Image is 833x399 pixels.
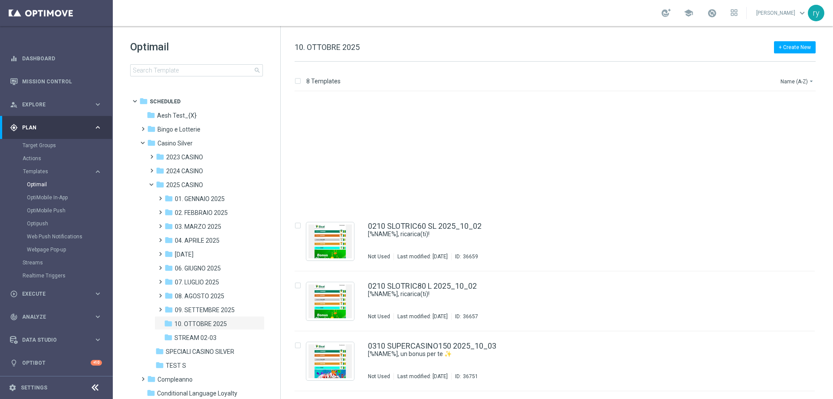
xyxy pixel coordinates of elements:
span: keyboard_arrow_down [797,8,807,18]
span: 02. FEBBRAIO 2025 [175,209,228,217]
a: OptiMobile Push [27,207,90,214]
a: Mission Control [22,70,102,93]
i: folder [155,361,164,369]
div: Last modified: [DATE] [394,373,451,380]
div: ​[%NAME%], un bonus per te ✨ [368,350,778,358]
div: Actions [23,152,112,165]
i: folder [164,319,173,328]
i: folder [164,291,173,300]
a: ​[%NAME%], un bonus per te ✨ [368,350,758,358]
a: Webpage Pop-up [27,246,90,253]
span: Data Studio [22,337,94,343]
div: Plan [10,124,94,132]
span: 2024 CASINO [166,167,203,175]
a: 0210 SLOTRIC60 SL 2025_10_02 [368,222,482,230]
i: keyboard_arrow_right [94,123,102,132]
button: track_changes Analyze keyboard_arrow_right [10,313,102,320]
span: Aesh Test_{X} [157,112,197,119]
i: track_changes [10,313,18,321]
div: ID: [451,373,478,380]
a: Dashboard [22,47,102,70]
a: OptiMobile In-App [27,194,90,201]
button: person_search Explore keyboard_arrow_right [10,101,102,108]
div: 36659 [463,253,478,260]
span: 03. MARZO 2025 [175,223,221,231]
button: gps_fixed Plan keyboard_arrow_right [10,124,102,131]
div: Explore [10,101,94,109]
div: [%NAME%], ricarica(ti)! [368,230,778,238]
div: Templates [23,165,112,256]
div: Last modified: [DATE] [394,253,451,260]
a: Optimail [27,181,90,188]
div: Last modified: [DATE] [394,313,451,320]
i: folder [147,111,155,119]
div: Analyze [10,313,94,321]
p: 8 Templates [306,77,341,85]
span: 06. GIUGNO 2025 [175,264,221,272]
div: ID: [451,313,478,320]
i: folder [139,97,148,106]
span: search [254,67,261,74]
i: folder [164,208,173,217]
i: keyboard_arrow_right [94,100,102,109]
span: school [684,8,693,18]
span: Analyze [22,314,94,320]
span: 10. OTTOBRE 2025 [295,43,360,52]
button: Name (A-Z)arrow_drop_down [780,76,816,86]
div: ID: [451,253,478,260]
span: 2025 CASINO [166,181,203,189]
i: gps_fixed [10,124,18,132]
button: Mission Control [10,78,102,85]
div: Data Studio [10,336,94,344]
span: Templates [23,169,85,174]
div: Press SPACE to select this row. [286,211,831,271]
i: equalizer [10,55,18,63]
i: keyboard_arrow_right [94,168,102,176]
span: TEST S [166,362,186,369]
span: 01. GENNAIO 2025 [175,195,225,203]
button: play_circle_outline Execute keyboard_arrow_right [10,290,102,297]
div: Press SPACE to select this row. [286,331,831,391]
a: 0210 SLOTRIC80 L 2025_10_02 [368,282,477,290]
div: Optipush [27,217,112,230]
div: ry [808,5,824,21]
i: folder [164,250,173,258]
span: Plan [22,125,94,130]
h1: Optimail [130,40,263,54]
i: folder [164,194,173,203]
i: arrow_drop_down [808,78,815,85]
span: Scheduled [150,98,180,106]
span: 2023 CASINO [166,153,203,161]
span: Explore [22,102,94,107]
i: folder [164,264,173,272]
button: equalizer Dashboard [10,55,102,62]
span: Conditional Language Loyalty [157,389,237,397]
a: Actions [23,155,90,162]
div: 36751 [463,373,478,380]
span: Execute [22,291,94,297]
div: Optibot [10,351,102,374]
div: Webpage Pop-up [27,243,112,256]
i: play_circle_outline [10,290,18,298]
div: Optimail [27,178,112,191]
button: lightbulb Optibot +10 [10,359,102,366]
i: folder [147,125,156,133]
i: folder [164,277,173,286]
a: Target Groups [23,142,90,149]
div: Not Used [368,313,390,320]
span: SPECIALI CASINO SILVER [166,348,234,356]
div: 36657 [463,313,478,320]
i: folder [147,389,155,397]
button: Templates keyboard_arrow_right [23,168,102,175]
img: 36751.jpeg [308,344,352,378]
i: keyboard_arrow_right [94,290,102,298]
div: +10 [91,360,102,366]
span: Casino Silver [157,139,193,147]
div: Realtime Triggers [23,269,112,282]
